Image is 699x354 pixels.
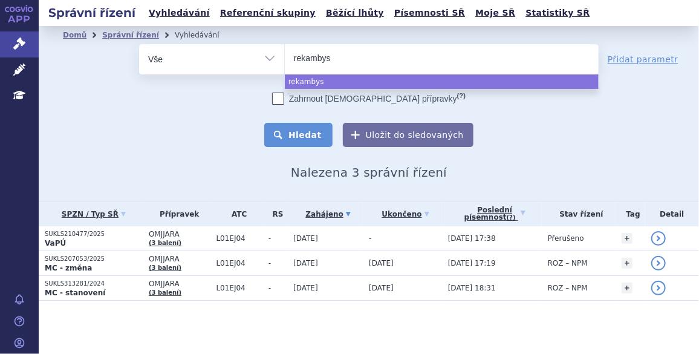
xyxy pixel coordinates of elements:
span: [DATE] [369,259,394,267]
span: - [268,259,287,267]
a: (3 balení) [149,264,181,271]
strong: MC - změna [45,264,92,272]
span: [DATE] 17:38 [448,234,496,243]
span: Nalezena 3 správní řízení [291,165,447,180]
a: detail [651,231,666,246]
th: RS [262,202,287,226]
span: [DATE] 18:31 [448,284,496,292]
th: Tag [616,202,645,226]
a: Zahájeno [293,206,363,223]
a: + [622,233,632,244]
a: + [622,258,632,269]
span: L01EJ04 [216,259,262,267]
strong: VaPÚ [45,239,66,247]
span: [DATE] [293,284,318,292]
th: Detail [645,202,699,226]
span: [DATE] [369,284,394,292]
a: detail [651,256,666,270]
th: ATC [210,202,262,226]
span: OMJJARA [149,255,210,263]
a: + [622,283,632,293]
a: Písemnosti SŘ [391,5,469,21]
span: L01EJ04 [216,284,262,292]
span: ROZ – NPM [548,259,588,267]
span: - [268,234,287,243]
span: [DATE] [293,234,318,243]
span: OMJJARA [149,280,210,288]
span: [DATE] [293,259,318,267]
a: SPZN / Typ SŘ [45,206,143,223]
h2: Správní řízení [39,4,145,21]
a: Ukončeno [369,206,442,223]
span: OMJJARA [149,230,210,238]
label: Zahrnout [DEMOGRAPHIC_DATA] přípravky [272,93,466,105]
span: - [268,284,287,292]
p: SUKLS210477/2025 [45,230,143,238]
p: SUKLS207053/2025 [45,255,143,263]
abbr: (?) [507,214,516,221]
li: Vyhledávání [175,26,235,44]
a: Správní řízení [102,31,159,39]
span: L01EJ04 [216,234,262,243]
a: Referenční skupiny [216,5,319,21]
strong: MC - stanovení [45,289,105,297]
th: Přípravek [143,202,210,226]
a: Domů [63,31,86,39]
a: Běžící lhůty [322,5,388,21]
span: ROZ – NPM [548,284,588,292]
li: rekambys [285,74,599,89]
span: Přerušeno [548,234,584,243]
a: Statistiky SŘ [522,5,593,21]
button: Hledat [264,123,333,147]
a: detail [651,281,666,295]
abbr: (?) [457,92,466,100]
a: Moje SŘ [472,5,519,21]
th: Stav řízení [542,202,616,226]
a: Poslednípísemnost(?) [448,202,542,226]
span: [DATE] 17:19 [448,259,496,267]
a: (3 balení) [149,240,181,246]
span: - [369,234,371,243]
a: (3 balení) [149,289,181,296]
a: Vyhledávání [145,5,213,21]
a: Přidat parametr [608,53,678,65]
p: SUKLS313281/2024 [45,280,143,288]
button: Uložit do sledovaných [343,123,473,147]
